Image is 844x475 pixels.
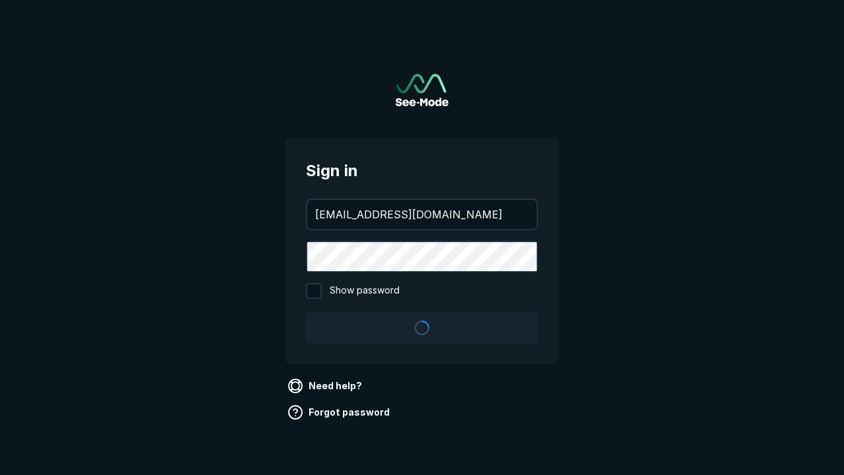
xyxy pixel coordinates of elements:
span: Show password [330,283,400,299]
a: Go to sign in [396,74,448,106]
a: Need help? [285,375,367,396]
img: See-Mode Logo [396,74,448,106]
a: Forgot password [285,402,395,423]
span: Sign in [306,159,538,183]
input: your@email.com [307,200,537,229]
